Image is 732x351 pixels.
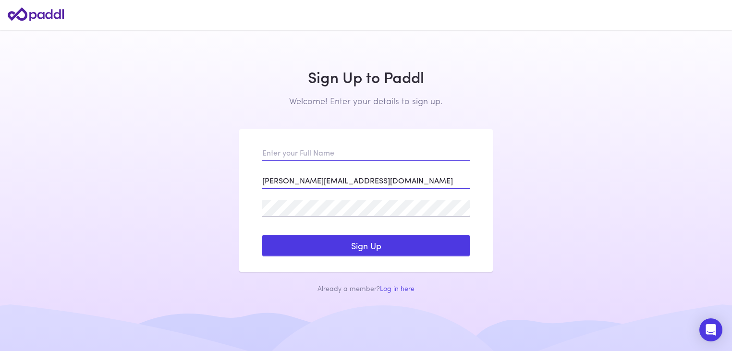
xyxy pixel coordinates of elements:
[239,283,493,293] div: Already a member?
[262,145,470,161] input: Enter your Full Name
[262,172,470,189] input: Enter your Email
[262,235,470,257] button: Sign Up
[239,96,493,106] h2: Welcome! Enter your details to sign up.
[380,283,415,293] a: Log in here
[239,68,493,86] h1: Sign Up to Paddl
[699,318,722,341] div: Open Intercom Messenger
